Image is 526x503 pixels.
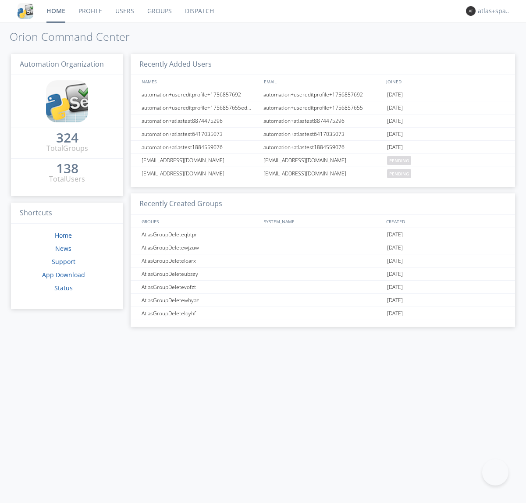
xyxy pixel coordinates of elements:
[139,281,261,293] div: AtlasGroupDeletevofzt
[131,114,515,128] a: automation+atlastest8874475296automation+atlastest8874475296[DATE]
[262,75,384,88] div: EMAIL
[261,114,385,127] div: automation+atlastest8874475296
[11,203,123,224] h3: Shortcuts
[262,215,384,228] div: SYSTEM_NAME
[20,59,104,69] span: Automation Organization
[261,141,385,153] div: automation+atlastest1884559076
[56,133,78,142] div: 324
[131,193,515,215] h3: Recently Created Groups
[52,257,75,266] a: Support
[56,133,78,143] a: 324
[131,281,515,294] a: AtlasGroupDeletevofzt[DATE]
[384,75,507,88] div: JOINED
[261,128,385,140] div: automation+atlastest6417035073
[139,128,261,140] div: automation+atlastest6417035073
[131,228,515,241] a: AtlasGroupDeleteqbtpr[DATE]
[139,228,261,241] div: AtlasGroupDeleteqbtpr
[387,141,403,154] span: [DATE]
[387,101,403,114] span: [DATE]
[131,307,515,320] a: AtlasGroupDeleteloyhf[DATE]
[387,228,403,241] span: [DATE]
[56,164,78,174] a: 138
[139,167,261,180] div: [EMAIL_ADDRESS][DOMAIN_NAME]
[387,156,411,165] span: pending
[131,88,515,101] a: automation+usereditprofile+1756857692automation+usereditprofile+1756857692[DATE]
[131,54,515,75] h3: Recently Added Users
[18,3,33,19] img: cddb5a64eb264b2086981ab96f4c1ba7
[46,80,88,122] img: cddb5a64eb264b2086981ab96f4c1ba7
[131,294,515,307] a: AtlasGroupDeletewhyaz[DATE]
[387,254,403,268] span: [DATE]
[261,101,385,114] div: automation+usereditprofile+1756857655
[139,88,261,101] div: automation+usereditprofile+1756857692
[139,268,261,280] div: AtlasGroupDeleteubssy
[482,459,508,485] iframe: Toggle Customer Support
[139,75,259,88] div: NAMES
[387,281,403,294] span: [DATE]
[131,141,515,154] a: automation+atlastest1884559076automation+atlastest1884559076[DATE]
[139,101,261,114] div: automation+usereditprofile+1756857655editedautomation+usereditprofile+1756857655
[387,268,403,281] span: [DATE]
[387,307,403,320] span: [DATE]
[131,241,515,254] a: AtlasGroupDeletewjzuw[DATE]
[387,294,403,307] span: [DATE]
[139,114,261,127] div: automation+atlastest8874475296
[131,268,515,281] a: AtlasGroupDeleteubssy[DATE]
[131,128,515,141] a: automation+atlastest6417035073automation+atlastest6417035073[DATE]
[261,88,385,101] div: automation+usereditprofile+1756857692
[55,244,71,253] a: News
[387,128,403,141] span: [DATE]
[387,88,403,101] span: [DATE]
[139,294,261,307] div: AtlasGroupDeletewhyaz
[139,141,261,153] div: automation+atlastest1884559076
[131,154,515,167] a: [EMAIL_ADDRESS][DOMAIN_NAME][EMAIL_ADDRESS][DOMAIN_NAME]pending
[131,101,515,114] a: automation+usereditprofile+1756857655editedautomation+usereditprofile+1756857655automation+usered...
[261,167,385,180] div: [EMAIL_ADDRESS][DOMAIN_NAME]
[54,284,73,292] a: Status
[131,167,515,180] a: [EMAIL_ADDRESS][DOMAIN_NAME][EMAIL_ADDRESS][DOMAIN_NAME]pending
[387,241,403,254] span: [DATE]
[49,174,85,184] div: Total Users
[42,271,85,279] a: App Download
[56,164,78,173] div: 138
[139,307,261,320] div: AtlasGroupDeleteloyhf
[139,215,259,228] div: GROUPS
[478,7,511,15] div: atlas+spanish0002
[261,154,385,167] div: [EMAIL_ADDRESS][DOMAIN_NAME]
[139,241,261,254] div: AtlasGroupDeletewjzuw
[139,254,261,267] div: AtlasGroupDeleteloarx
[139,154,261,167] div: [EMAIL_ADDRESS][DOMAIN_NAME]
[387,169,411,178] span: pending
[387,114,403,128] span: [DATE]
[55,231,72,239] a: Home
[466,6,476,16] img: 373638.png
[131,254,515,268] a: AtlasGroupDeleteloarx[DATE]
[46,143,88,153] div: Total Groups
[384,215,507,228] div: CREATED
